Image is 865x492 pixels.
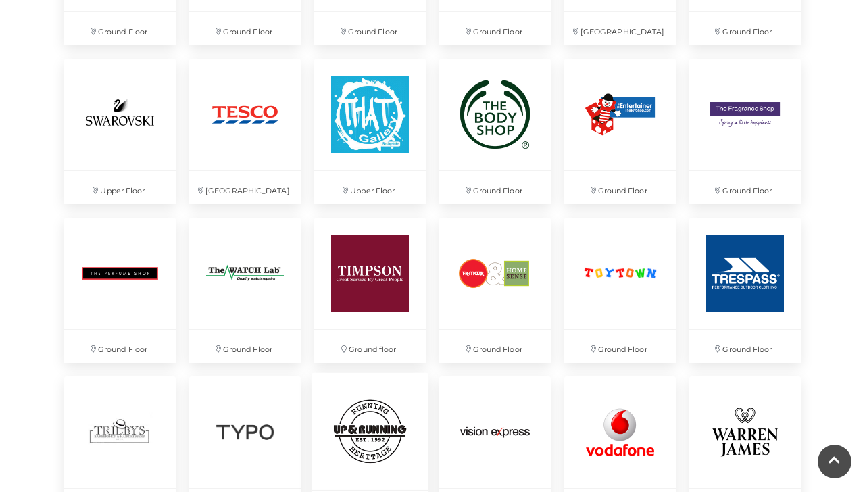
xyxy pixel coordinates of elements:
a: That Gallery at Festival Place Upper Floor [307,52,432,211]
p: Ground Floor [689,171,801,204]
p: Ground Floor [439,171,551,204]
p: Ground Floor [189,330,301,363]
a: Ground Floor [683,211,808,370]
p: Ground Floor [64,12,176,45]
a: Ground Floor [683,52,808,211]
p: Ground Floor [439,330,551,363]
p: Ground Floor [64,330,176,363]
p: Ground floor [314,330,426,363]
a: Ground Floor [558,52,683,211]
a: [GEOGRAPHIC_DATA] [182,52,307,211]
p: Ground Floor [689,330,801,363]
p: Ground Floor [439,12,551,45]
p: Ground Floor [564,330,676,363]
a: Ground Floor [558,211,683,370]
a: The Watch Lab at Festival Place, Basingstoke. Ground Floor [182,211,307,370]
a: Ground Floor [432,52,558,211]
p: Ground Floor [564,171,676,204]
img: The Watch Lab at Festival Place, Basingstoke. [189,218,301,329]
p: Upper Floor [64,171,176,204]
p: [GEOGRAPHIC_DATA] [189,171,301,204]
p: Ground Floor [189,12,301,45]
a: Ground floor [307,211,432,370]
a: Ground Floor [432,211,558,370]
p: Ground Floor [689,12,801,45]
a: Upper Floor [57,52,182,211]
p: Upper Floor [314,171,426,204]
img: That Gallery at Festival Place [314,59,426,170]
a: Ground Floor [57,211,182,370]
p: Ground Floor [314,12,426,45]
img: Up & Running at Festival Place [312,372,428,489]
p: [GEOGRAPHIC_DATA] [564,12,676,45]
